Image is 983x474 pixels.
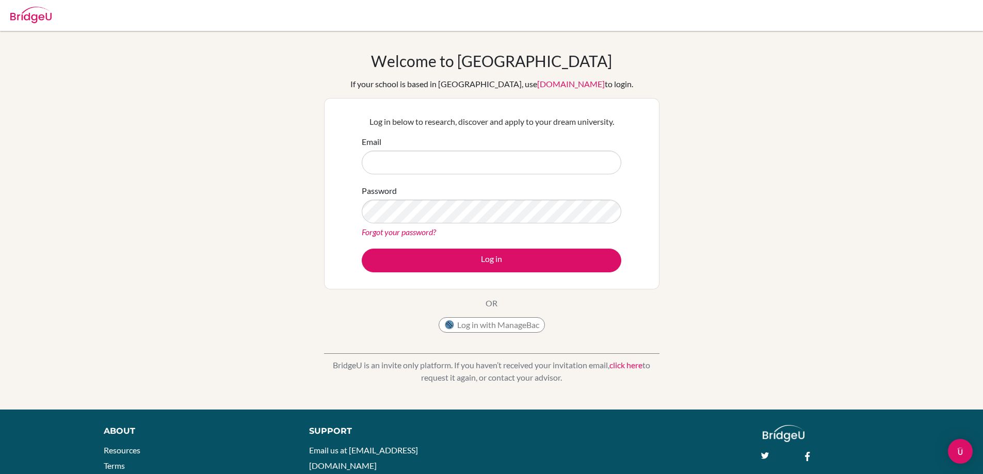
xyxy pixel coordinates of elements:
button: Log in with ManageBac [439,317,545,333]
a: Email us at [EMAIL_ADDRESS][DOMAIN_NAME] [309,445,418,470]
label: Email [362,136,381,148]
div: About [104,425,286,437]
p: Log in below to research, discover and apply to your dream university. [362,116,621,128]
p: OR [486,297,497,309]
div: Open Intercom Messenger [948,439,973,464]
h1: Welcome to [GEOGRAPHIC_DATA] [371,52,612,70]
button: Log in [362,249,621,272]
label: Password [362,185,397,197]
img: Bridge-U [10,7,52,23]
p: BridgeU is an invite only platform. If you haven’t received your invitation email, to request it ... [324,359,659,384]
a: click here [609,360,642,370]
a: [DOMAIN_NAME] [537,79,605,89]
a: Forgot your password? [362,227,436,237]
a: Resources [104,445,140,455]
a: Terms [104,461,125,470]
div: If your school is based in [GEOGRAPHIC_DATA], use to login. [350,78,633,90]
img: logo_white@2x-f4f0deed5e89b7ecb1c2cc34c3e3d731f90f0f143d5ea2071677605dd97b5244.png [763,425,804,442]
div: Support [309,425,479,437]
